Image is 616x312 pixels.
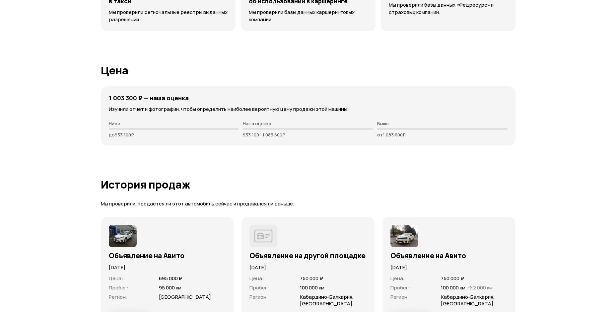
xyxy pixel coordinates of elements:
span: Регион : [390,293,409,300]
span: 100 000 км [300,284,324,291]
p: Мы проверили, продаётся ли этот автомобиль сейчас и продавался ли раньше. [101,200,515,207]
h4: 1 003 300 ₽ — наша оценка [109,94,189,102]
span: Цена : [109,275,123,282]
h3: Объявление на другой площадке [249,251,367,260]
h1: Цена [101,64,515,76]
span: 750 000 ₽ [441,275,464,282]
h3: Объявление на Авито [109,251,226,260]
span: Цена : [390,275,405,282]
span: 695 000 ₽ [159,275,182,282]
span: Кабардино-Балкария, [GEOGRAPHIC_DATA] [300,293,354,307]
p: Мы проверили региональные реестры выданных разрешений. [109,9,228,23]
span: 95 000 км [159,284,181,291]
span: 100 000 км [441,284,465,291]
span: Цена : [249,275,264,282]
span: [GEOGRAPHIC_DATA] [159,293,211,300]
p: [DATE] [109,264,226,271]
span: Пробег : [390,284,410,291]
p: 933 100 — 1 083 600 ₽ [243,132,373,137]
span: Пробег : [249,284,269,291]
p: [DATE] [390,264,508,271]
p: Мы проверили базы данных «Федресурс» и страховых компаний. [389,1,507,16]
p: до 933 100 ₽ [109,132,239,137]
span: Регион : [109,293,127,300]
p: Ниже [109,121,239,126]
span: Кабардино-Балкария, [GEOGRAPHIC_DATA] [441,293,495,307]
p: Изучили отчёт и фотографии, чтобы определить наиболее вероятную цену продажи этой машины. [109,106,508,113]
span: Регион : [249,293,268,300]
h3: Объявление на Авито [390,251,508,260]
h1: История продаж [101,179,515,191]
span: Пробег : [109,284,128,291]
p: Наша оценка [243,121,373,126]
span: 2 000 км [473,284,493,291]
p: [DATE] [249,264,367,271]
p: Мы проверили базы данных каршеринговых компаний. [249,9,368,23]
span: 750 000 ₽ [300,275,323,282]
p: от 1 083 600 ₽ [377,132,508,137]
p: Выше [377,121,508,126]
